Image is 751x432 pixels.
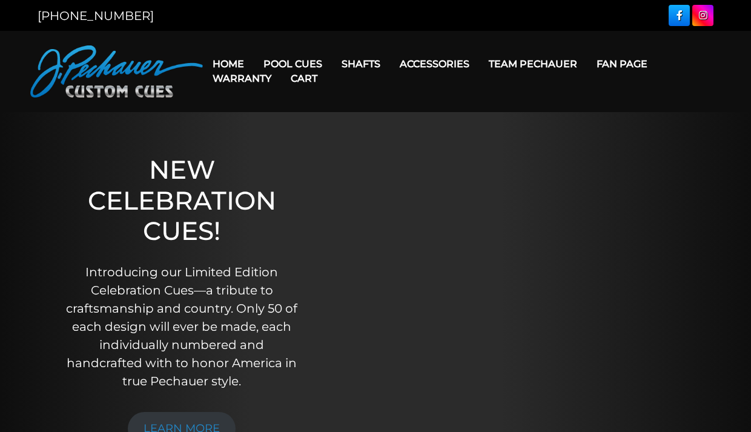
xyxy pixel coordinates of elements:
img: Pechauer Custom Cues [30,45,203,98]
a: Home [203,48,254,79]
a: Accessories [390,48,479,79]
a: Pool Cues [254,48,332,79]
a: Team Pechauer [479,48,587,79]
h1: NEW CELEBRATION CUES! [62,155,301,246]
a: Cart [281,63,327,94]
p: Introducing our Limited Edition Celebration Cues—a tribute to craftsmanship and country. Only 50 ... [62,263,301,390]
a: Warranty [203,63,281,94]
a: Fan Page [587,48,657,79]
a: [PHONE_NUMBER] [38,8,154,23]
a: Shafts [332,48,390,79]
